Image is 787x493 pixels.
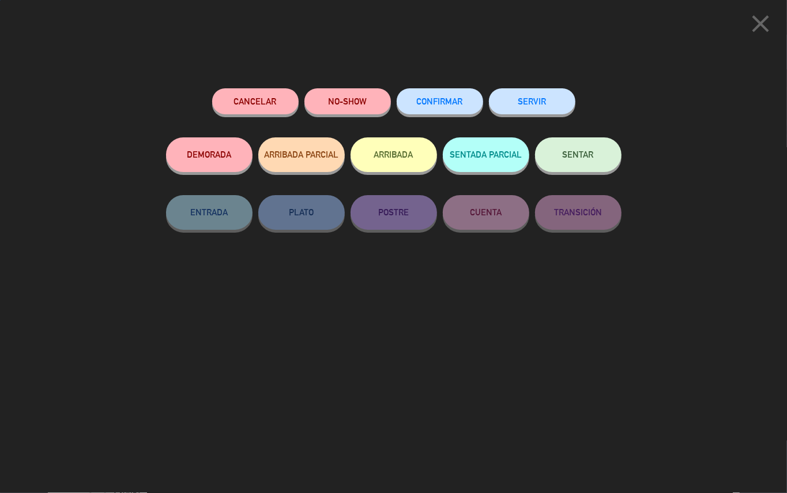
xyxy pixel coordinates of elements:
[563,150,594,159] span: SENTAR
[264,150,338,159] span: ARRIBADA PARCIAL
[746,9,775,38] i: close
[258,137,345,172] button: ARRIBADA PARCIAL
[535,137,622,172] button: SENTAR
[166,195,253,230] button: ENTRADA
[212,88,299,114] button: Cancelar
[397,88,483,114] button: CONFIRMAR
[304,88,391,114] button: NO-SHOW
[743,9,778,43] button: close
[258,195,345,230] button: PLATO
[351,195,437,230] button: POSTRE
[443,137,529,172] button: SENTADA PARCIAL
[166,137,253,172] button: DEMORADA
[351,137,437,172] button: ARRIBADA
[535,195,622,230] button: TRANSICIÓN
[489,88,575,114] button: SERVIR
[443,195,529,230] button: CUENTA
[417,96,463,106] span: CONFIRMAR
